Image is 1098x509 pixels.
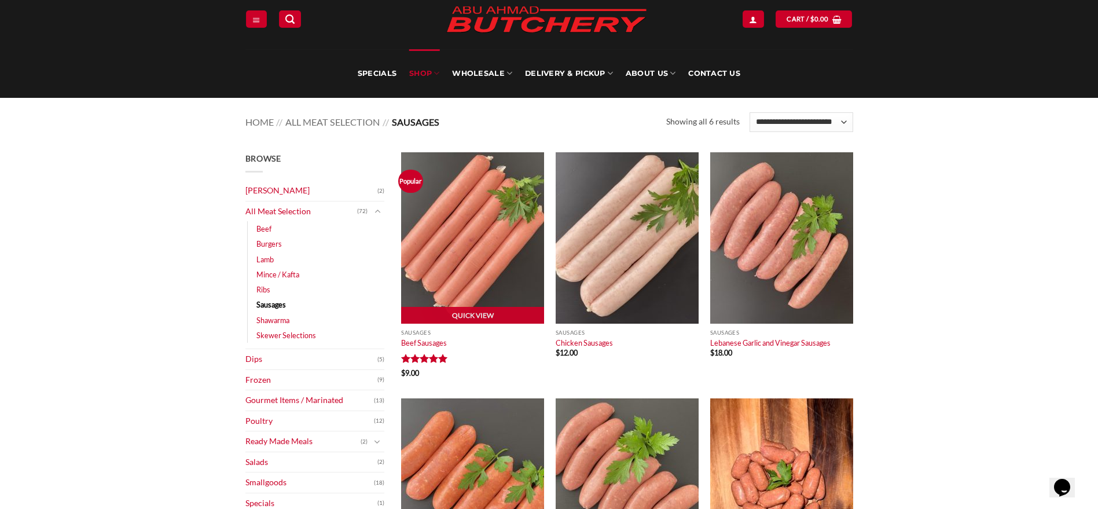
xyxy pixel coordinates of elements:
span: $ [710,348,714,357]
a: View cart [776,10,852,27]
span: (18) [374,474,384,492]
p: Sausages [401,329,544,336]
a: Beef [256,221,271,236]
span: Browse [245,153,281,163]
a: Poultry [245,411,374,431]
a: Lebanese Garlic and Vinegar Sausages [710,338,831,347]
a: Beef Sausages [401,338,447,347]
span: Cart / [787,14,828,24]
a: Wholesale [452,49,512,98]
img: Lebanese Garlic and Vinegar Sausages [710,152,853,324]
span: Sausages [392,116,439,127]
a: Menu [246,10,267,27]
a: About Us [626,49,675,98]
p: Sausages [710,329,853,336]
span: Rated out of 5 [401,354,448,368]
span: (72) [357,203,368,220]
a: Mince / Kafta [256,267,299,282]
a: All Meat Selection [285,116,380,127]
a: Ready Made Meals [245,431,361,452]
a: Sausages [256,297,286,312]
bdi: 18.00 [710,348,732,357]
a: Skewer Selections [256,328,316,343]
a: Frozen [245,370,377,390]
a: Chicken Sausages [556,338,613,347]
span: $ [556,348,560,357]
a: Ribs [256,282,270,297]
a: All Meat Selection [245,202,357,222]
img: Chicken-Sausages [556,152,699,324]
a: Smallgoods [245,473,374,493]
a: Burgers [256,236,282,251]
bdi: 9.00 [401,368,419,378]
select: Shop order [750,112,853,132]
a: [PERSON_NAME] [245,181,377,201]
a: Lamb [256,252,274,267]
span: $ [810,14,814,24]
span: // [276,116,282,127]
a: Login [743,10,763,27]
iframe: chat widget [1049,463,1086,497]
button: Toggle [370,205,384,218]
span: (2) [377,182,384,200]
span: // [383,116,389,127]
a: SHOP [409,49,439,98]
span: (9) [377,371,384,389]
span: (12) [374,412,384,430]
span: (5) [377,351,384,368]
img: Beef Sausages [401,152,544,324]
p: Sausages [556,329,699,336]
a: Dips [245,349,377,369]
bdi: 0.00 [810,15,829,23]
p: Showing all 6 results [666,115,740,129]
a: Shawarma [256,313,289,328]
button: Toggle [370,435,384,448]
span: (2) [377,453,384,471]
a: Specials [358,49,396,98]
bdi: 12.00 [556,348,578,357]
a: Contact Us [688,49,740,98]
a: Delivery & Pickup [525,49,613,98]
div: Rated 5 out of 5 [401,354,448,365]
a: Salads [245,452,377,473]
span: (13) [374,392,384,409]
a: Quick View [401,307,544,324]
a: Home [245,116,274,127]
a: Gourmet Items / Marinated [245,390,374,411]
span: (2) [361,433,368,451]
a: Search [279,10,301,27]
span: $ [401,368,405,378]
